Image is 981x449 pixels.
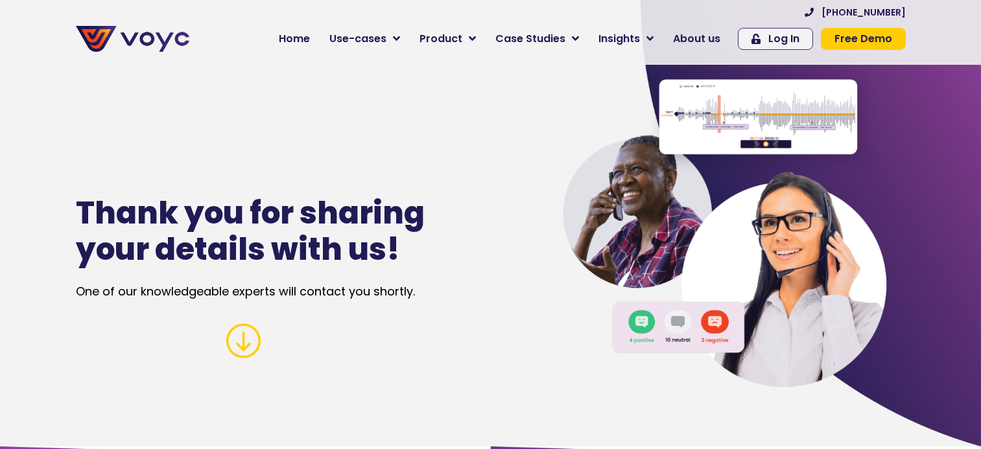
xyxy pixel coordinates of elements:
span: Home [279,31,310,47]
a: About us [663,26,730,52]
img: Home Page Image-min (2) [561,62,887,387]
p: One of our knowledgeable experts will contact you shortly. [76,282,505,300]
span: Use-cases [329,31,386,47]
span: [PHONE_NUMBER] [821,8,906,17]
a: Insights [589,26,663,52]
span: Case Studies [495,31,565,47]
span: Log In [768,34,799,44]
span: Insights [598,31,640,47]
span: About us [673,31,720,47]
a: Case Studies [486,26,589,52]
h1: Thank you for sharing your details with us! [76,195,445,268]
span: Free Demo [834,34,892,44]
a: Free Demo [821,28,906,50]
a: Log In [738,28,813,50]
img: voyc-full-logo [76,26,189,52]
span: Product [420,31,462,47]
a: Home [269,26,320,52]
a: Product [410,26,486,52]
a: [PHONE_NUMBER] [805,8,906,17]
a: Use-cases [320,26,410,52]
